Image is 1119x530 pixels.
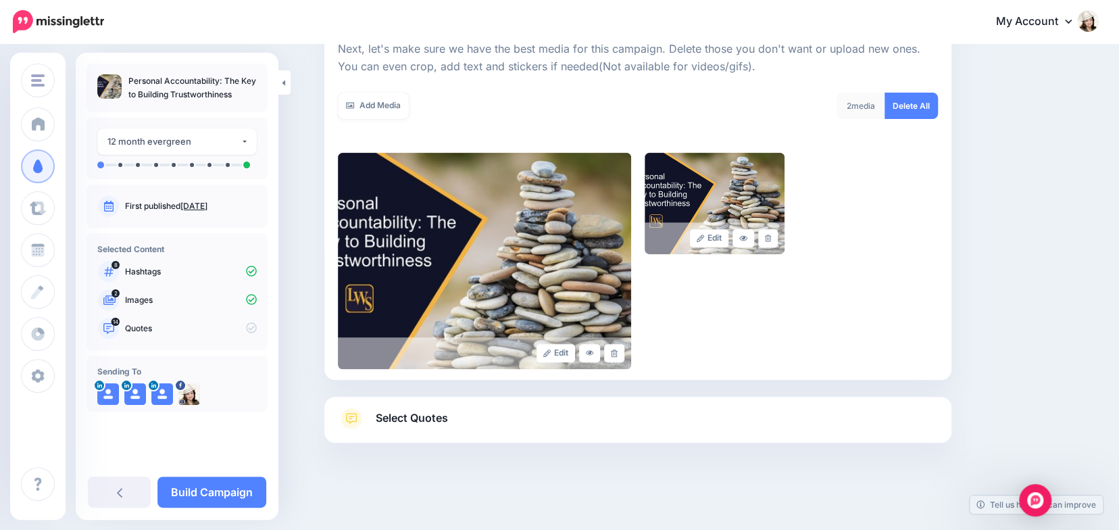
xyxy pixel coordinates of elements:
[97,366,257,377] h4: Sending To
[151,383,173,405] img: user_default_image.png
[97,244,257,254] h4: Selected Content
[111,261,120,269] span: 8
[645,153,785,254] img: cdc9c7e3aec52b9c0224775dfdf86f78_large.jpg
[125,266,257,278] p: Hashtags
[690,229,728,247] a: Edit
[124,383,146,405] img: user_default_image.png
[847,101,851,111] span: 2
[376,409,448,427] span: Select Quotes
[970,496,1103,514] a: Tell us how we can improve
[13,10,104,33] img: Missinglettr
[97,383,119,405] img: user_default_image.png
[338,93,409,119] a: Add Media
[125,200,257,212] p: First published
[338,41,938,76] p: Next, let's make sure we have the best media for this campaign. Delete those you don't want or up...
[178,383,200,405] img: 18447283_524058524431297_7234848689764468050_n-bsa25054.jpg
[107,134,241,149] div: 12 month evergreen
[983,5,1099,39] a: My Account
[338,153,631,369] img: 3b77d52407dc834f6f57b698ebb59a29_large.jpg
[338,408,938,443] a: Select Quotes
[1019,484,1051,516] div: Open Intercom Messenger
[97,128,257,155] button: 12 month evergreen
[97,74,122,99] img: 3b77d52407dc834f6f57b698ebb59a29_thumb.jpg
[31,74,45,87] img: menu.png
[837,93,885,119] div: media
[338,34,938,369] div: Select Media
[125,294,257,306] p: Images
[537,344,575,362] a: Edit
[885,93,938,119] a: Delete All
[180,201,207,211] a: [DATE]
[111,318,120,326] span: 14
[111,289,120,297] span: 2
[128,74,257,101] p: Personal Accountability: The Key to Building Trustworthiness
[125,322,257,335] p: Quotes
